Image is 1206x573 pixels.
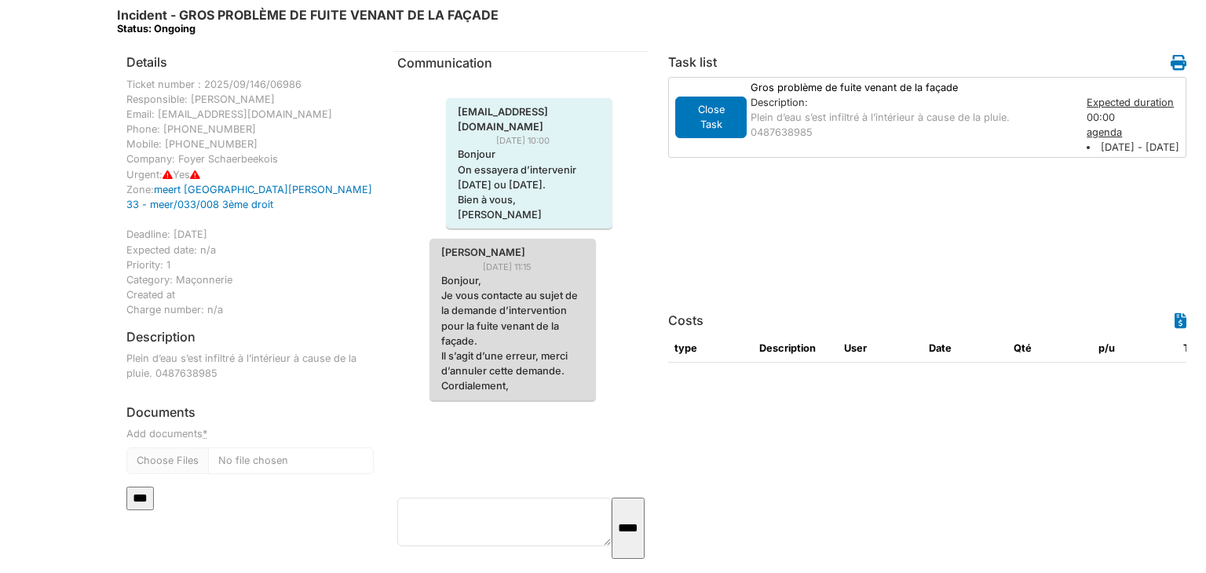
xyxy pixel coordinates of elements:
[1171,55,1186,71] i: Work order
[751,110,1071,140] p: Plein d’eau s’est infiltré à l’intérieur à cause de la pluie. 0487638985
[429,245,537,260] span: [PERSON_NAME]
[496,134,561,148] span: [DATE] 10:00
[126,55,167,70] h6: Details
[743,80,1079,95] div: Gros problème de fuite venant de la façade
[1087,140,1183,155] li: [DATE] - [DATE]
[397,55,492,71] span: translation missing: en.communication.communication
[1092,334,1177,363] th: p/u
[668,313,703,328] h6: Costs
[483,261,543,274] span: [DATE] 11:15
[923,334,1007,363] th: Date
[458,192,601,222] p: Bien à vous, [PERSON_NAME]
[668,334,753,363] th: type
[668,55,717,70] h6: Task list
[1087,95,1183,110] div: Expected duration
[1007,334,1092,363] th: Qté
[441,273,584,288] p: Bonjour,
[458,147,601,162] p: Bonjour
[117,8,499,35] h6: Incident - GROS PROBLÈME DE FUITE VENANT DE LA FAÇADE
[698,104,725,130] span: translation missing: en.todo.action.close_task
[203,428,207,440] abbr: required
[675,108,747,124] a: Close Task
[458,162,601,192] p: On essayera d’intervenir [DATE] ou [DATE].
[126,405,374,420] h6: Documents
[753,334,838,363] th: Description
[126,351,374,381] p: Plein d’eau s’est infiltré à l’intérieur à cause de la pluie. 0487638985
[126,184,372,210] a: meert [GEOGRAPHIC_DATA][PERSON_NAME] 33 - meer/033/008 3ème droit
[117,23,499,35] div: Status: Ongoing
[838,334,923,363] th: User
[1079,95,1191,155] div: 00:00
[751,95,1071,110] div: Description:
[126,426,207,441] label: Add documents
[446,104,612,134] span: [EMAIL_ADDRESS][DOMAIN_NAME]
[126,77,374,318] div: Ticket number : 2025/09/146/06986 Responsible: [PERSON_NAME] Email: [EMAIL_ADDRESS][DOMAIN_NAME] ...
[1087,125,1183,140] div: agenda
[441,378,584,393] p: Cordialement,
[126,330,196,345] h6: Description
[441,288,584,378] p: Je vous contacte au sujet de la demande d’intervention pour la fuite venant de la façade. Il s’ag...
